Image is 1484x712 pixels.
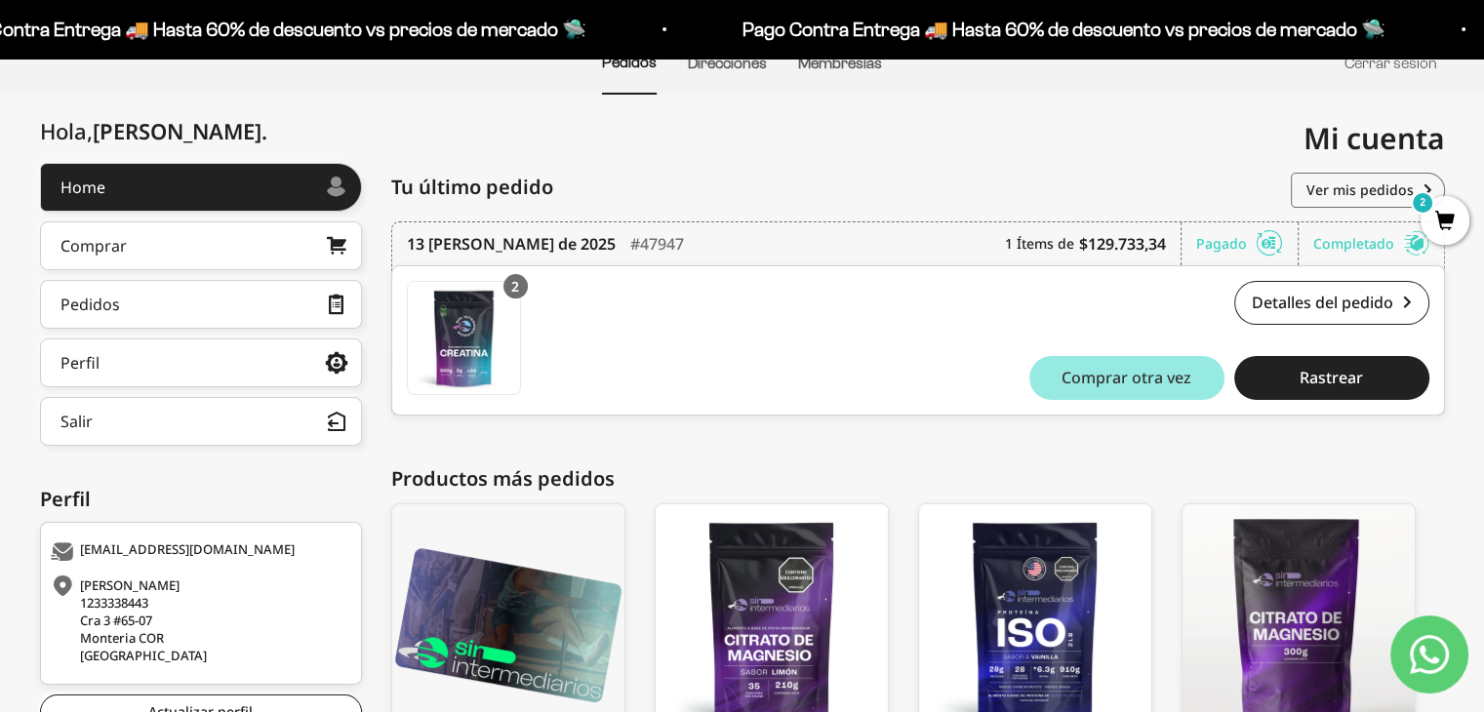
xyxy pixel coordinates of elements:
[407,232,616,256] time: 13 [PERSON_NAME] de 2025
[408,282,520,394] img: Translation missing: es.Creatina Monohidrato
[40,397,362,446] button: Salir
[60,238,127,254] div: Comprar
[1005,222,1182,265] div: 1 Ítems de
[40,119,267,143] div: Hola,
[1313,222,1429,265] div: Completado
[60,414,93,429] div: Salir
[602,54,657,70] a: Pedidos
[60,355,100,371] div: Perfil
[1411,191,1434,215] mark: 2
[40,221,362,270] a: Comprar
[40,163,362,212] a: Home
[1291,173,1445,208] a: Ver mis pedidos
[1196,222,1299,265] div: Pagado
[1344,55,1437,71] a: Cerrar sesión
[832,14,1475,45] p: Pago Contra Entrega 🚚 Hasta 60% de descuento vs precios de mercado 🛸
[1300,370,1363,385] span: Rastrear
[630,222,684,265] div: #47947
[407,281,521,395] a: Creatina Monohidrato
[391,173,553,202] span: Tu último pedido
[33,14,676,45] p: Pago Contra Entrega 🚚 Hasta 60% de descuento vs precios de mercado 🛸
[40,485,362,514] div: Perfil
[261,116,267,145] span: .
[40,280,362,329] a: Pedidos
[391,464,1445,494] div: Productos más pedidos
[51,576,346,664] div: [PERSON_NAME] 1233338443 Cra 3 #65-07 Monteria COR [GEOGRAPHIC_DATA]
[51,542,346,562] div: [EMAIL_ADDRESS][DOMAIN_NAME]
[1421,212,1469,233] a: 2
[93,116,267,145] span: [PERSON_NAME]
[40,338,362,387] a: Perfil
[1079,232,1166,256] b: $129.733,34
[1234,356,1429,400] button: Rastrear
[1062,370,1191,385] span: Comprar otra vez
[1234,281,1429,325] a: Detalles del pedido
[503,274,528,298] div: 2
[60,179,105,195] div: Home
[1304,118,1445,158] span: Mi cuenta
[798,55,882,71] a: Membresías
[688,55,767,71] a: Direcciones
[1029,356,1224,400] button: Comprar otra vez
[60,297,120,312] div: Pedidos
